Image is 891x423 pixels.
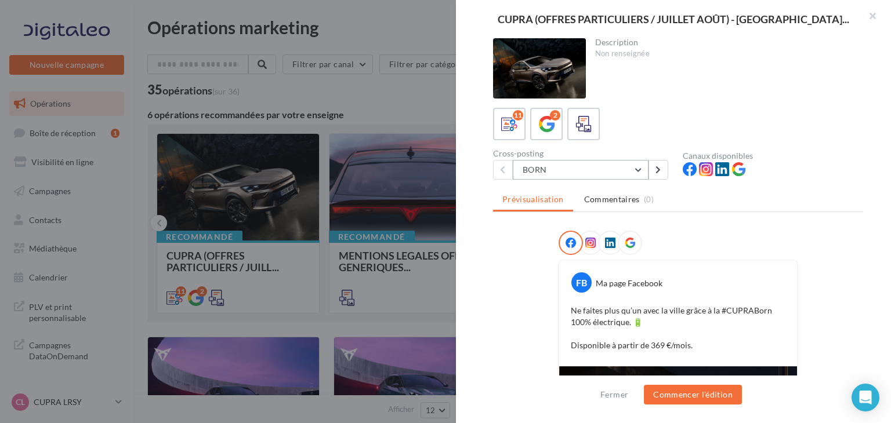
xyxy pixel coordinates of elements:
span: CUPRA (OFFRES PARTICULIERS / JUILLET AOÛT) - [GEOGRAPHIC_DATA]... [498,14,849,24]
div: Canaux disponibles [683,152,863,160]
div: Cross-posting [493,149,673,158]
span: (0) [644,195,654,204]
div: Open Intercom Messenger [852,384,879,411]
button: Fermer [596,388,633,402]
span: Commentaires [584,194,640,205]
div: Non renseignée [595,49,854,59]
div: FB [571,272,592,293]
div: Ma page Facebook [596,278,662,289]
div: Description [595,38,854,46]
button: BORN [513,160,649,180]
div: 11 [513,110,523,121]
div: 2 [550,110,560,121]
p: Ne faites plus qu’un avec la ville grâce à la #CUPRABorn 100% électrique. 🔋 Disponible à partir d... [571,305,785,351]
button: Commencer l'édition [644,385,742,404]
